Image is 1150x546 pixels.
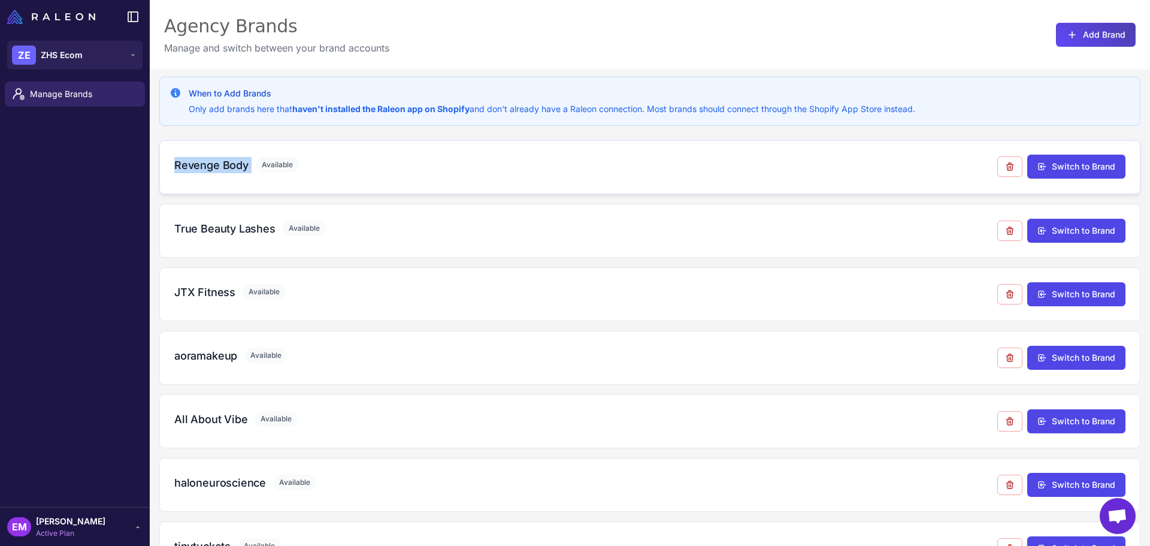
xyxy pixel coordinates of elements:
button: Remove from agency [997,221,1022,241]
button: ZEZHS Ecom [7,41,143,70]
a: Manage Brands [5,82,145,107]
button: Switch to Brand [1027,409,1125,433]
button: Remove from agency [997,348,1022,368]
img: Raleon Logo [7,10,95,24]
h3: True Beauty Lashes [174,221,276,237]
button: Switch to Brand [1027,282,1125,306]
a: Chat abierto [1100,498,1136,534]
div: ZE [12,46,36,65]
span: Available [243,284,286,300]
strong: haven't installed the Raleon app on Shopify [292,104,470,114]
h3: Revenge Body [174,157,249,173]
div: Agency Brands [164,14,389,38]
span: [PERSON_NAME] [36,515,105,528]
span: Available [255,411,298,427]
h3: JTX Fitness [174,284,235,300]
div: EM [7,517,31,536]
h3: All About Vibe [174,411,247,427]
button: Remove from agency [997,156,1022,177]
p: Only add brands here that and don't already have a Raleon connection. Most brands should connect ... [189,102,915,116]
a: Raleon Logo [7,10,100,24]
button: Switch to Brand [1027,473,1125,497]
h3: haloneuroscience [174,475,266,491]
button: Switch to Brand [1027,219,1125,243]
span: Available [283,221,326,236]
button: Remove from agency [997,475,1022,495]
button: Add Brand [1056,23,1136,47]
button: Remove from agency [997,411,1022,432]
span: Available [273,475,316,490]
span: Manage Brands [30,88,135,101]
button: Remove from agency [997,284,1022,304]
button: Switch to Brand [1027,346,1125,370]
p: Manage and switch between your brand accounts [164,41,389,55]
span: ZHS Ecom [41,49,83,62]
button: Switch to Brand [1027,155,1125,179]
h3: aoramakeup [174,348,237,364]
h3: When to Add Brands [189,87,915,100]
span: Active Plan [36,528,105,539]
span: Available [244,348,287,363]
span: Available [256,157,299,173]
